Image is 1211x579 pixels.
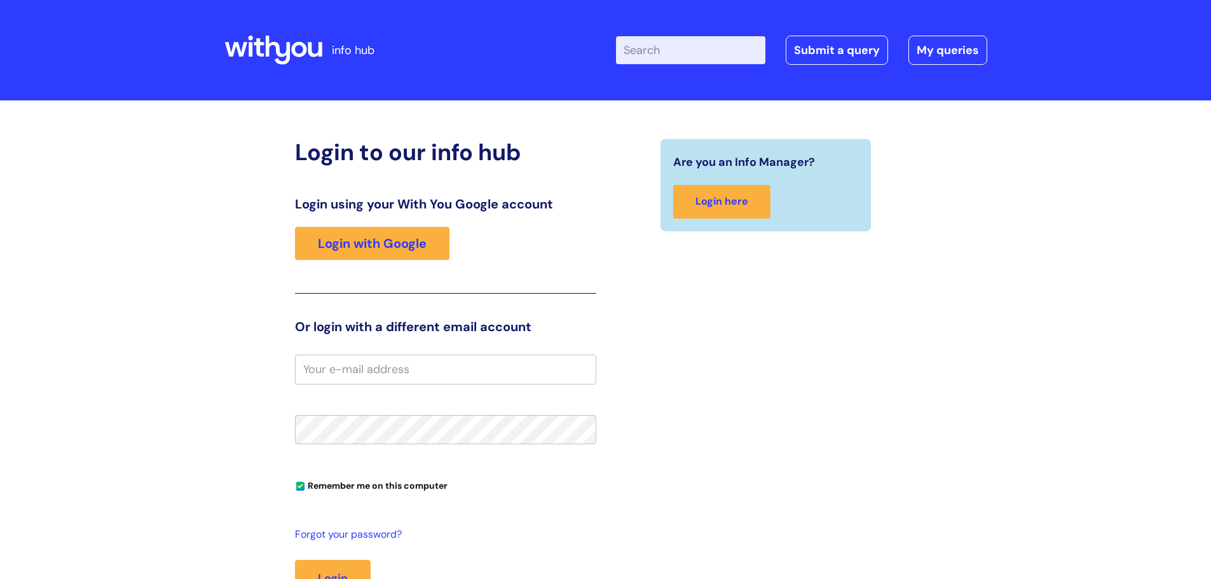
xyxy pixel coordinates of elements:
h2: Login to our info hub [295,139,596,166]
h3: Login using your With You Google account [295,196,596,212]
input: Your e-mail address [295,355,596,384]
a: Forgot your password? [295,526,590,544]
label: Remember me on this computer [295,477,448,491]
span: Are you an Info Manager? [673,152,815,172]
a: Login here [673,185,770,219]
input: Remember me on this computer [296,482,304,491]
div: You can uncheck this option if you're logging in from a shared device [295,475,596,495]
a: Login with Google [295,227,449,260]
p: info hub [332,40,374,60]
a: My queries [908,36,987,65]
input: Search [616,36,765,64]
a: Submit a query [786,36,888,65]
h3: Or login with a different email account [295,319,596,334]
